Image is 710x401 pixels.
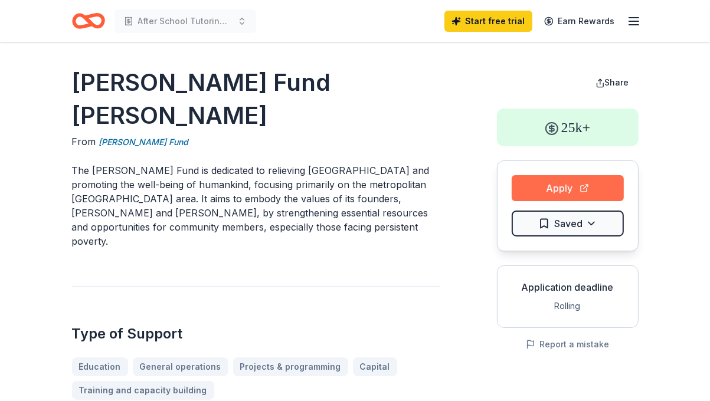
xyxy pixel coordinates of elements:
button: After School Tutoring and Mentorship Skills [114,9,256,33]
span: Share [605,77,629,87]
a: Education [72,357,128,376]
div: From [72,134,440,149]
div: 25k+ [497,109,639,146]
span: After School Tutoring and Mentorship Skills [138,14,233,28]
a: Capital [353,357,397,376]
a: General operations [133,357,228,376]
button: Share [586,71,639,94]
button: Apply [512,175,624,201]
p: The [PERSON_NAME] Fund is dedicated to relieving [GEOGRAPHIC_DATA] and promoting the well-being o... [72,163,440,248]
button: Report a mistake [526,337,610,351]
a: Training and capacity building [72,381,214,400]
button: Saved [512,211,624,236]
a: Projects & programming [233,357,348,376]
a: Earn Rewards [537,11,622,32]
a: Home [72,7,105,35]
a: [PERSON_NAME] Fund [99,135,189,149]
h1: [PERSON_NAME] Fund [PERSON_NAME] [72,66,440,132]
div: Rolling [507,299,629,313]
h2: Type of Support [72,324,440,343]
span: Saved [555,216,583,231]
a: Start free trial [444,11,532,32]
div: Application deadline [507,280,629,294]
